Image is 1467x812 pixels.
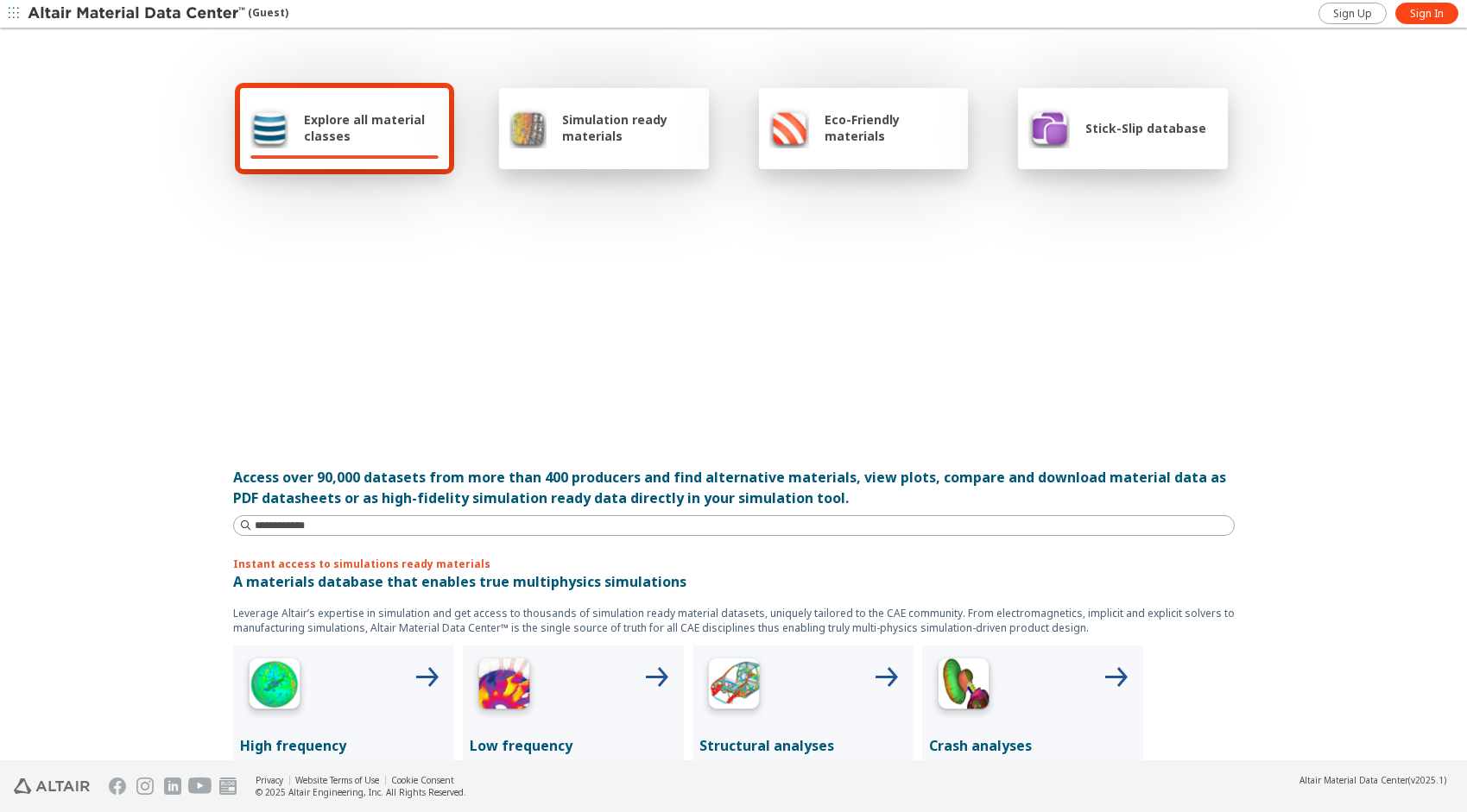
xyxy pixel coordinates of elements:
img: Structural Analyses Icon [699,652,768,721]
span: Altair Material Data Center [1299,774,1408,786]
span: Explore all material classes [304,111,439,144]
img: Crash Analyses Icon [929,652,998,721]
img: Altair Material Data Center [28,5,248,22]
p: Instant access to simulations ready materials [233,557,1235,571]
p: High frequency electromagnetics [240,735,447,777]
a: Website Terms of Use [295,774,379,786]
img: Low Frequency Icon [470,652,539,721]
p: Structural analyses [699,735,907,756]
img: Altair Engineering [14,778,90,794]
div: (Guest) [28,5,288,22]
span: Sign Up [1333,7,1372,21]
p: Low frequency electromagnetics [470,735,677,777]
p: Crash analyses [929,735,1136,756]
img: Stick-Slip database [1028,107,1070,148]
a: Privacy [256,774,283,786]
span: Sign In [1410,7,1444,21]
div: (v2025.1) [1299,774,1446,786]
a: Sign In [1395,3,1458,24]
img: Explore all material classes [250,107,289,148]
img: High Frequency Icon [240,652,309,721]
span: Simulation ready materials [562,111,698,144]
a: Cookie Consent [391,774,454,786]
div: © 2025 Altair Engineering, Inc. All Rights Reserved. [256,786,466,798]
span: Eco-Friendly materials [825,111,958,144]
img: Eco-Friendly materials [769,107,809,148]
div: Access over 90,000 datasets from more than 400 producers and find alternative materials, view plo... [233,467,1235,508]
a: Sign Up [1318,3,1387,24]
span: Stick-Slip database [1085,120,1206,136]
img: Simulation ready materials [509,107,547,148]
p: Leverage Altair’s expertise in simulation and get access to thousands of simulation ready materia... [233,606,1235,635]
p: A materials database that enables true multiphysics simulations [233,571,1235,592]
